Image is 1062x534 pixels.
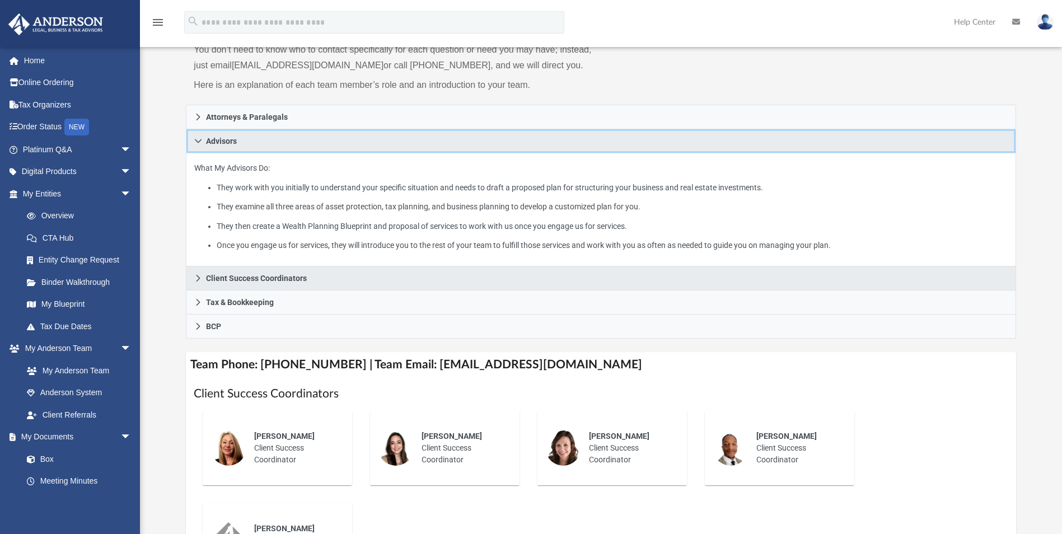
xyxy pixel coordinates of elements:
p: You don’t need to know who to contact specifically for each question or need you may have; instea... [194,42,593,73]
p: Here is an explanation of each team member’s role and an introduction to your team. [194,77,593,93]
i: menu [151,16,165,29]
a: Tax Due Dates [16,315,148,338]
i: search [187,15,199,27]
a: Online Ordering [8,72,148,94]
span: Advisors [206,137,237,145]
a: Platinum Q&Aarrow_drop_down [8,138,148,161]
h1: Client Success Coordinators [194,386,1008,402]
div: Client Success Coordinator [246,423,344,474]
li: Once you engage us for services, they will introduce you to the rest of your team to fulfill thos... [217,238,1008,252]
a: CTA Hub [16,227,148,249]
div: Advisors [186,153,1016,267]
a: Client Success Coordinators [186,266,1016,291]
li: They examine all three areas of asset protection, tax planning, and business planning to develop ... [217,200,1008,214]
a: Overview [16,205,148,227]
a: Box [16,448,137,470]
a: Advisors [186,129,1016,153]
span: Tax & Bookkeeping [206,298,274,306]
img: thumbnail [378,430,414,466]
h4: Team Phone: [PHONE_NUMBER] | Team Email: [EMAIL_ADDRESS][DOMAIN_NAME] [186,352,1016,377]
a: Attorneys & Paralegals [186,105,1016,129]
img: thumbnail [545,430,581,466]
span: [PERSON_NAME] [756,432,817,441]
img: Anderson Advisors Platinum Portal [5,13,106,35]
div: Client Success Coordinator [414,423,512,474]
div: NEW [64,119,89,135]
a: Client Referrals [16,404,143,426]
a: My Documentsarrow_drop_down [8,426,143,448]
img: thumbnail [210,430,246,466]
span: Attorneys & Paralegals [206,113,288,121]
a: My Anderson Teamarrow_drop_down [8,338,143,360]
a: My Entitiesarrow_drop_down [8,182,148,205]
span: arrow_drop_down [120,161,143,184]
span: arrow_drop_down [120,426,143,449]
a: Digital Productsarrow_drop_down [8,161,148,183]
img: thumbnail [713,430,748,466]
a: BCP [186,315,1016,339]
span: [PERSON_NAME] [589,432,649,441]
a: menu [151,21,165,29]
a: Tax Organizers [8,93,148,116]
span: BCP [206,322,221,330]
a: My Anderson Team [16,359,137,382]
span: [PERSON_NAME] [254,524,315,533]
a: Tax & Bookkeeping [186,291,1016,315]
a: Anderson System [16,382,143,404]
span: arrow_drop_down [120,338,143,360]
div: Client Success Coordinator [581,423,679,474]
a: Order StatusNEW [8,116,148,139]
a: Home [8,49,148,72]
span: [PERSON_NAME] [422,432,482,441]
a: My Blueprint [16,293,143,316]
span: arrow_drop_down [120,182,143,205]
span: [PERSON_NAME] [254,432,315,441]
a: [EMAIL_ADDRESS][DOMAIN_NAME] [232,60,383,70]
p: What My Advisors Do: [194,161,1007,252]
a: Entity Change Request [16,249,148,271]
span: Client Success Coordinators [206,274,307,282]
li: They work with you initially to understand your specific situation and needs to draft a proposed ... [217,181,1008,195]
img: User Pic [1037,14,1054,30]
a: Meeting Minutes [16,470,143,493]
li: They then create a Wealth Planning Blueprint and proposal of services to work with us once you en... [217,219,1008,233]
div: Client Success Coordinator [748,423,846,474]
a: Binder Walkthrough [16,271,148,293]
a: Forms Library [16,492,137,514]
span: arrow_drop_down [120,138,143,161]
